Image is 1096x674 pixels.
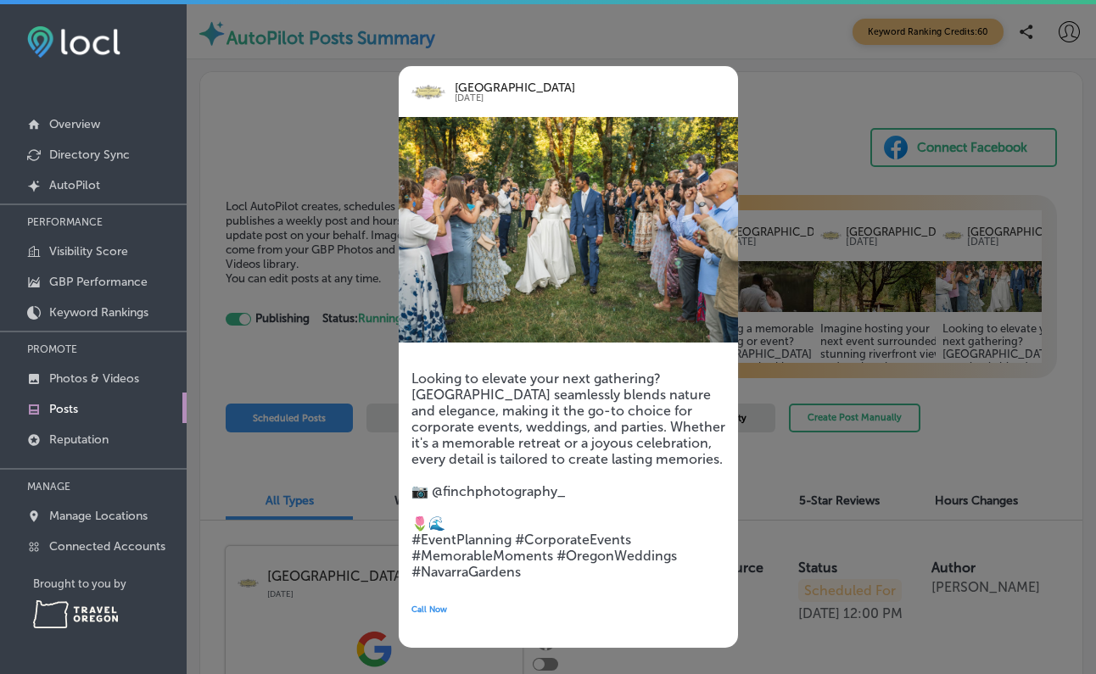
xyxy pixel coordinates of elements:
[49,244,128,259] p: Visibility Score
[49,509,148,523] p: Manage Locations
[33,577,187,590] p: Brought to you by
[411,75,445,109] img: logo
[455,83,691,93] p: [GEOGRAPHIC_DATA]
[49,402,78,416] p: Posts
[27,26,120,58] img: fda3e92497d09a02dc62c9cd864e3231.png
[49,148,130,162] p: Directory Sync
[49,117,100,131] p: Overview
[455,93,691,103] p: [DATE]
[49,432,109,447] p: Reputation
[49,371,139,386] p: Photos & Videos
[411,370,725,580] h5: Looking to elevate your next gathering? [GEOGRAPHIC_DATA] seamlessly blends nature and elegance, ...
[411,604,447,615] span: Call Now
[49,178,100,192] p: AutoPilot
[49,275,148,289] p: GBP Performance
[399,117,738,343] img: 964a3dcd-e3eb-47d5-a6bb-a23eea098e8bDSC04433.jpg
[49,305,148,320] p: Keyword Rankings
[49,539,165,554] p: Connected Accounts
